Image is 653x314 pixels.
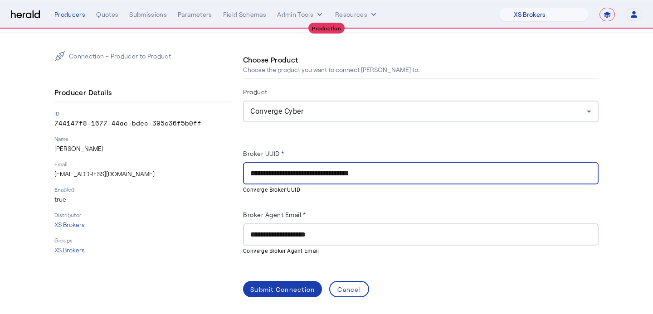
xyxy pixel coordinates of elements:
[54,135,232,142] p: Name
[54,237,232,244] p: Groups
[54,87,115,98] h4: Producer Details
[54,144,232,153] p: [PERSON_NAME]
[178,10,212,19] div: Parameters
[329,281,369,297] button: Cancel
[243,150,284,157] label: Broker UUID *
[243,65,419,74] p: Choose the product you want to connect [PERSON_NAME] to.
[54,110,232,117] p: ID
[54,186,232,193] p: Enabled
[243,54,298,65] h4: Choose Product
[54,246,85,254] span: XS Brokers
[54,195,232,204] p: true
[223,10,267,19] div: Field Schemas
[243,246,593,256] mat-hint: Converge Broker Agent Email
[69,52,171,61] p: Connection - Producer to Product
[250,285,315,294] div: Submit Connection
[54,10,85,19] div: Producers
[337,285,361,294] div: Cancel
[54,119,232,128] p: 744147f8-1677-44ac-bdec-395c36f5b0ff
[129,10,167,19] div: Submissions
[54,211,232,218] p: Distributor
[250,107,303,116] span: Converge Cyber
[11,10,40,19] img: Herald Logo
[243,211,306,218] label: Broker Agent Email *
[243,184,593,194] mat-hint: Converge Broker UUID
[54,169,232,179] p: [EMAIL_ADDRESS][DOMAIN_NAME]
[96,10,118,19] div: Quotes
[243,88,268,96] label: Product
[54,220,232,229] p: XS Brokers
[308,23,345,34] div: Production
[335,10,378,19] button: Resources dropdown menu
[277,10,324,19] button: internal dropdown menu
[243,281,322,297] button: Submit Connection
[54,160,232,168] p: Email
